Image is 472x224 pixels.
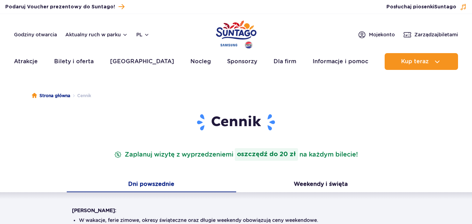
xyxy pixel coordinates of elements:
[216,17,256,50] a: Park of Poland
[72,208,116,213] strong: [PERSON_NAME]:
[14,53,38,70] a: Atrakcje
[70,92,91,99] li: Cennik
[403,30,458,39] a: Zarządzajbiletami
[227,53,257,70] a: Sponsorzy
[5,3,115,10] span: Podaruj Voucher prezentowy do Suntago!
[14,31,57,38] a: Godziny otwarcia
[113,148,359,161] p: Zaplanuj wizytę z wyprzedzeniem na każdym bilecie!
[401,58,429,65] span: Kup teraz
[235,148,298,161] strong: oszczędź do 20 zł
[67,178,236,192] button: Dni powszednie
[136,31,150,38] button: pl
[386,3,456,10] span: Posłuchaj piosenki
[369,31,395,38] span: Moje konto
[313,53,368,70] a: Informacje i pomoc
[414,31,458,38] span: Zarządzaj biletami
[236,178,406,192] button: Weekendy i święta
[65,32,128,37] button: Aktualny ruch w parku
[79,217,393,224] li: W wakacje, ferie zimowe, okresy świąteczne oraz długie weekendy obowiązują ceny weekendowe.
[72,113,400,131] h1: Cennik
[32,92,70,99] a: Strona główna
[54,53,94,70] a: Bilety i oferta
[434,5,456,9] span: Suntago
[386,3,467,10] button: Posłuchaj piosenkiSuntago
[385,53,458,70] button: Kup teraz
[274,53,296,70] a: Dla firm
[358,30,395,39] a: Mojekonto
[5,2,124,12] a: Podaruj Voucher prezentowy do Suntago!
[110,53,174,70] a: [GEOGRAPHIC_DATA]
[190,53,211,70] a: Nocleg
